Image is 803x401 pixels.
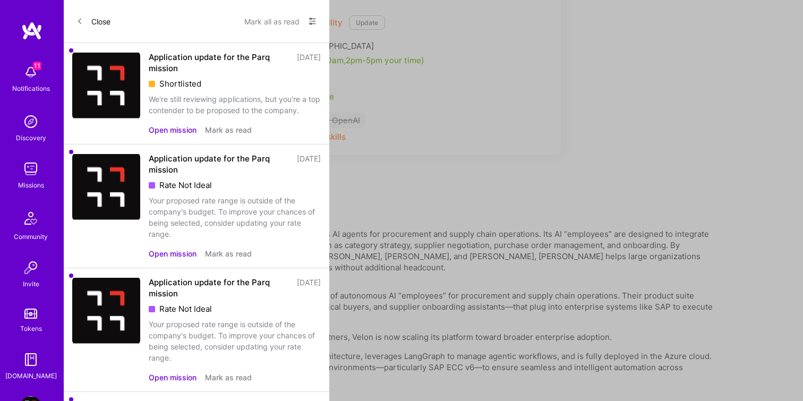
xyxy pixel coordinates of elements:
div: [DOMAIN_NAME] [5,370,57,381]
button: Mark all as read [244,13,300,30]
div: Application update for the Parq mission [149,153,291,175]
img: guide book [20,349,41,370]
img: logo [21,21,42,40]
div: Notifications [12,83,50,94]
button: Open mission [149,372,197,383]
img: tokens [24,309,37,319]
button: Close [76,13,110,30]
img: discovery [20,111,41,132]
div: Tokens [20,323,42,334]
div: Your proposed rate range is outside of the company's budget. To improve your chances of being sel... [149,319,321,363]
button: Open mission [149,124,197,135]
div: Invite [23,278,39,289]
div: Rate Not Ideal [149,303,321,314]
div: [DATE] [297,52,321,74]
img: Company Logo [72,153,140,221]
div: Application update for the Parq mission [149,52,291,74]
div: Community [14,231,48,242]
img: Company Logo [72,277,140,345]
div: Missions [18,180,44,191]
div: We're still reviewing applications, but you're a top contender to be proposed to the company. [149,93,321,116]
img: teamwork [20,158,41,180]
div: [DATE] [297,153,321,175]
div: Discovery [16,132,46,143]
div: Application update for the Parq mission [149,277,291,299]
button: Mark as read [205,124,252,135]
div: Rate Not Ideal [149,180,321,191]
button: Mark as read [205,372,252,383]
button: Mark as read [205,248,252,259]
img: bell [20,62,41,83]
div: [DATE] [297,277,321,299]
span: 11 [33,62,41,70]
div: Shortlisted [149,78,321,89]
img: Community [18,206,44,231]
img: Company Logo [72,52,140,120]
div: Your proposed rate range is outside of the company's budget. To improve your chances of being sel... [149,195,321,240]
img: Invite [20,257,41,278]
button: Open mission [149,248,197,259]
